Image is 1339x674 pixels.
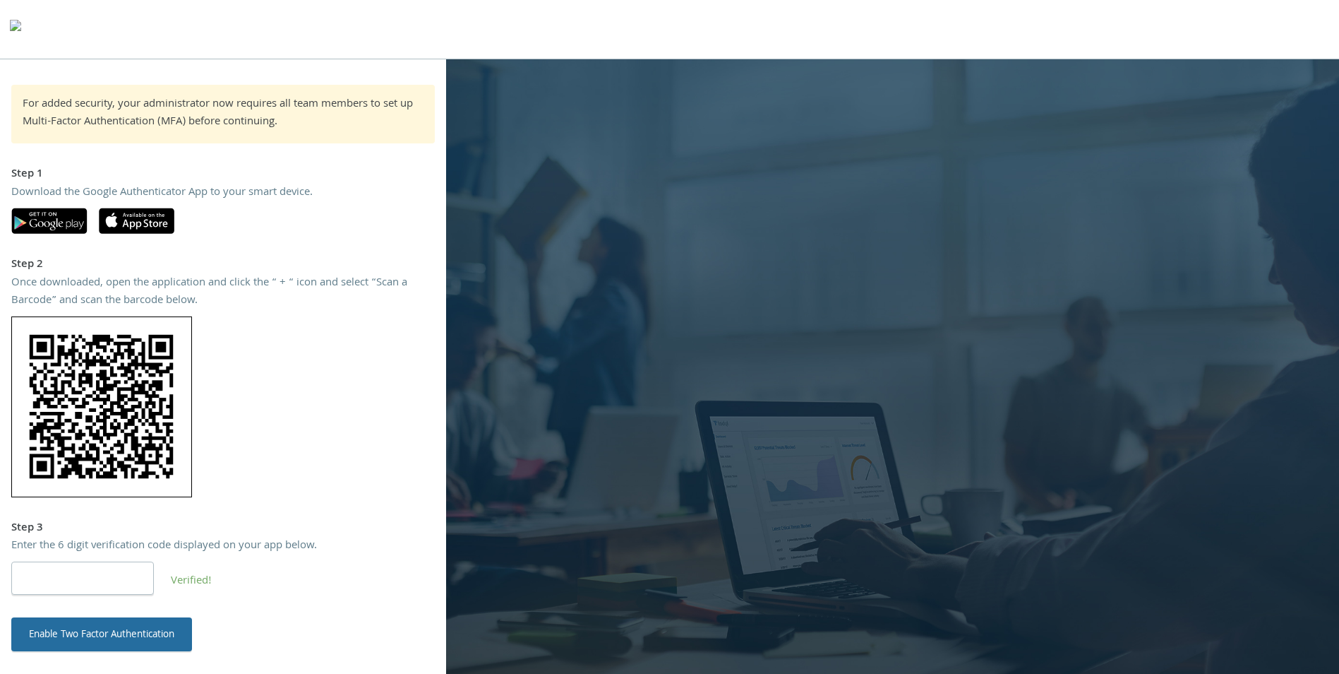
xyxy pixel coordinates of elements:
img: apple-app-store.svg [99,208,174,234]
button: Enable Two Factor Authentication [11,617,192,651]
div: Enter the 6 digit verification code displayed on your app below. [11,538,435,556]
strong: Step 3 [11,519,43,538]
div: Once downloaded, open the application and click the “ + “ icon and select “Scan a Barcode” and sc... [11,275,435,311]
img: todyl-logo-dark.svg [10,15,21,43]
div: For added security, your administrator now requires all team members to set up Multi-Factor Authe... [23,96,424,132]
div: Download the Google Authenticator App to your smart device. [11,184,435,203]
img: google-play.svg [11,208,88,234]
img: LcpWm5TykSsAAAAASUVORK5CYII= [11,317,192,497]
span: Verified! [171,572,212,591]
strong: Step 1 [11,165,43,184]
strong: Step 2 [11,256,43,274]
